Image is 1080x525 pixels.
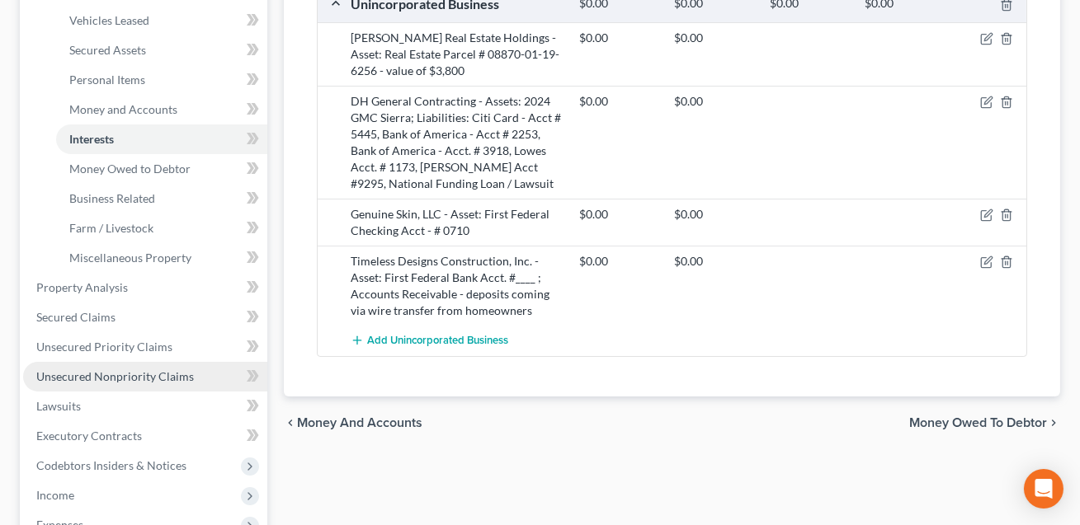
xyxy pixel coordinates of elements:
[571,30,666,46] div: $0.00
[342,206,571,239] div: Genuine Skin, LLC - Asset: First Federal Checking Acct - # 0710
[69,191,155,205] span: Business Related
[284,416,422,429] button: chevron_left Money and Accounts
[23,391,267,421] a: Lawsuits
[342,93,571,192] div: DH General Contracting - Assets: 2024 GMC Sierra; Liabilities: Citi Card - Acct # 5445, Bank of A...
[667,93,762,110] div: $0.00
[56,154,267,184] a: Money Owed to Debtor
[36,429,142,443] span: Executory Contracts
[56,124,267,154] a: Interests
[909,416,1047,429] span: Money Owed to Debtor
[667,30,762,46] div: $0.00
[342,253,571,319] div: Timeless Designs Construction, Inc. - Asset: First Federal Bank Acct. #____ ; Accounts Receivable...
[571,253,666,270] div: $0.00
[1024,469,1063,509] div: Open Intercom Messenger
[56,65,267,95] a: Personal Items
[36,340,172,354] span: Unsecured Priority Claims
[36,280,128,294] span: Property Analysis
[1047,416,1060,429] i: chevron_right
[297,416,422,429] span: Money and Accounts
[56,95,267,124] a: Money and Accounts
[23,421,267,451] a: Executory Contracts
[36,458,186,472] span: Codebtors Insiders & Notices
[56,213,267,243] a: Farm / Livestock
[69,43,146,57] span: Secured Assets
[36,488,74,502] span: Income
[69,102,177,116] span: Money and Accounts
[69,13,149,27] span: Vehicles Leased
[56,243,267,273] a: Miscellaneous Property
[69,162,191,176] span: Money Owed to Debtor
[36,310,116,324] span: Secured Claims
[367,335,508,348] span: Add Unincorporated Business
[342,30,571,79] div: [PERSON_NAME] Real Estate Holdings - Asset: Real Estate Parcel # 08870-01-19-6256 - value of $3,800
[667,253,762,270] div: $0.00
[69,251,191,265] span: Miscellaneous Property
[69,221,153,235] span: Farm / Livestock
[23,332,267,362] a: Unsecured Priority Claims
[909,416,1060,429] button: Money Owed to Debtor chevron_right
[56,6,267,35] a: Vehicles Leased
[351,326,508,356] button: Add Unincorporated Business
[69,73,145,87] span: Personal Items
[571,93,666,110] div: $0.00
[69,132,114,146] span: Interests
[23,362,267,391] a: Unsecured Nonpriority Claims
[56,35,267,65] a: Secured Assets
[23,273,267,302] a: Property Analysis
[284,416,297,429] i: chevron_left
[36,399,81,413] span: Lawsuits
[36,369,194,383] span: Unsecured Nonpriority Claims
[571,206,666,223] div: $0.00
[56,184,267,213] a: Business Related
[23,302,267,332] a: Secured Claims
[667,206,762,223] div: $0.00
